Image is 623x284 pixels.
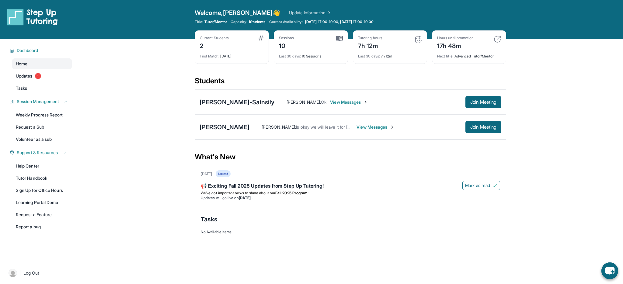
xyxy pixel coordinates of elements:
[12,122,72,133] a: Request a Sub
[12,221,72,232] a: Report a bug
[17,99,59,105] span: Session Management
[390,125,395,130] img: Chevron-Right
[231,19,247,24] span: Capacity:
[470,100,496,104] span: Join Meeting
[494,36,501,43] img: card
[305,19,374,24] span: [DATE] 17:00-19:00, [DATE] 17:00-19:00
[279,36,294,40] div: Sessions
[239,196,253,200] strong: [DATE]
[12,71,72,81] a: Updates1
[279,40,294,50] div: 10
[279,50,343,59] div: 10 Sessions
[437,40,474,50] div: 17h 48m
[201,191,275,195] span: We’ve got important news to share about our
[12,197,72,208] a: Learning Portal Demo
[201,230,500,234] div: No Available Items
[275,191,308,195] strong: Fall 2025 Program:
[35,73,41,79] span: 1
[258,36,264,40] img: card
[358,40,382,50] div: 7h 12m
[437,50,501,59] div: Advanced Tutor/Mentor
[12,58,72,69] a: Home
[12,161,72,171] a: Help Center
[492,183,497,188] img: Mark as read
[200,36,229,40] div: Current Students
[200,40,229,50] div: 2
[330,99,368,105] span: View Messages
[14,47,68,54] button: Dashboard
[465,96,501,108] button: Join Meeting
[12,109,72,120] a: Weekly Progress Report
[14,99,68,105] button: Session Management
[465,121,501,133] button: Join Meeting
[415,36,422,43] img: card
[12,83,72,94] a: Tasks
[9,269,17,277] img: user-img
[437,36,474,40] div: Hours until promotion
[465,182,490,189] span: Mark as read
[321,99,326,105] span: Ok
[216,170,230,177] div: Unread
[470,125,496,129] span: Join Meeting
[269,19,303,24] span: Current Availability:
[304,19,375,24] a: [DATE] 17:00-19:00, [DATE] 17:00-19:00
[16,85,27,91] span: Tasks
[12,185,72,196] a: Sign Up for Office Hours
[200,50,264,59] div: [DATE]
[6,266,72,280] a: |Log Out
[357,124,395,130] span: View Messages
[201,182,500,191] div: 📢 Exciting Fall 2025 Updates from Step Up Tutoring!
[363,100,368,105] img: Chevron-Right
[601,262,618,279] button: chat-button
[296,124,395,130] span: Is okay we will leave it for [DATE] & wed. Thank you
[437,54,454,58] span: Next title :
[7,9,58,26] img: logo
[16,61,27,67] span: Home
[200,54,219,58] span: First Match :
[14,150,68,156] button: Support & Resources
[195,19,203,24] span: Title:
[204,19,227,24] span: Tutor/Mentor
[16,73,33,79] span: Updates
[17,47,38,54] span: Dashboard
[289,10,332,16] a: Update Information
[287,99,321,105] span: [PERSON_NAME] :
[358,50,422,59] div: 7h 12m
[195,76,506,89] div: Students
[336,36,343,41] img: card
[23,270,39,276] span: Log Out
[325,10,332,16] img: Chevron Right
[249,19,266,24] span: 1 Students
[12,173,72,184] a: Tutor Handbook
[279,54,301,58] span: Last 30 days :
[12,134,72,145] a: Volunteer as a sub
[462,181,500,190] button: Mark as read
[12,209,72,220] a: Request a Feature
[201,196,500,200] li: Updates will go live on
[200,98,274,106] div: [PERSON_NAME]-Sainsily
[195,9,280,17] span: Welcome, [PERSON_NAME] 👋
[200,123,249,131] div: [PERSON_NAME]
[19,269,21,277] span: |
[358,54,380,58] span: Last 30 days :
[195,144,506,170] div: What's New
[201,215,218,223] span: Tasks
[17,150,58,156] span: Support & Resources
[262,124,296,130] span: [PERSON_NAME] :
[201,171,212,176] div: [DATE]
[358,36,382,40] div: Tutoring hours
